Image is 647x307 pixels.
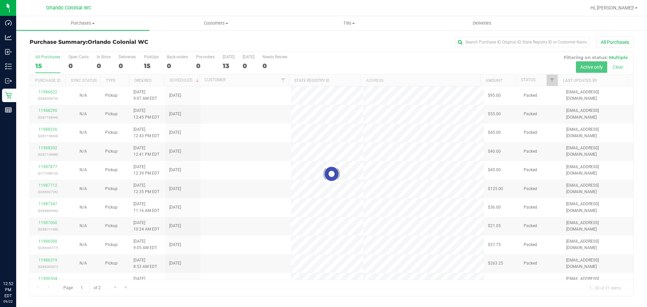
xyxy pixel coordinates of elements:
[5,20,12,26] inline-svg: Dashboard
[455,37,590,47] input: Search Purchase ID, Original ID, State Registry ID or Customer Name...
[16,16,149,30] a: Purchases
[282,16,415,30] a: Tills
[3,299,13,304] p: 09/22
[3,281,13,299] p: 12:52 PM EDT
[150,20,282,26] span: Customers
[283,20,415,26] span: Tills
[464,20,500,26] span: Deliveries
[46,5,91,11] span: Orlando Colonial WC
[20,252,28,260] iframe: Resource center unread badge
[7,253,27,273] iframe: Resource center
[149,16,282,30] a: Customers
[88,39,148,45] span: Orlando Colonial WC
[5,92,12,99] inline-svg: Retail
[596,36,634,48] button: All Purchases
[590,5,634,10] span: Hi, [PERSON_NAME]!
[5,106,12,113] inline-svg: Reports
[30,39,231,45] h3: Purchase Summary:
[5,34,12,41] inline-svg: Analytics
[16,20,149,26] span: Purchases
[5,78,12,84] inline-svg: Outbound
[415,16,549,30] a: Deliveries
[5,63,12,70] inline-svg: Inventory
[5,49,12,55] inline-svg: Inbound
